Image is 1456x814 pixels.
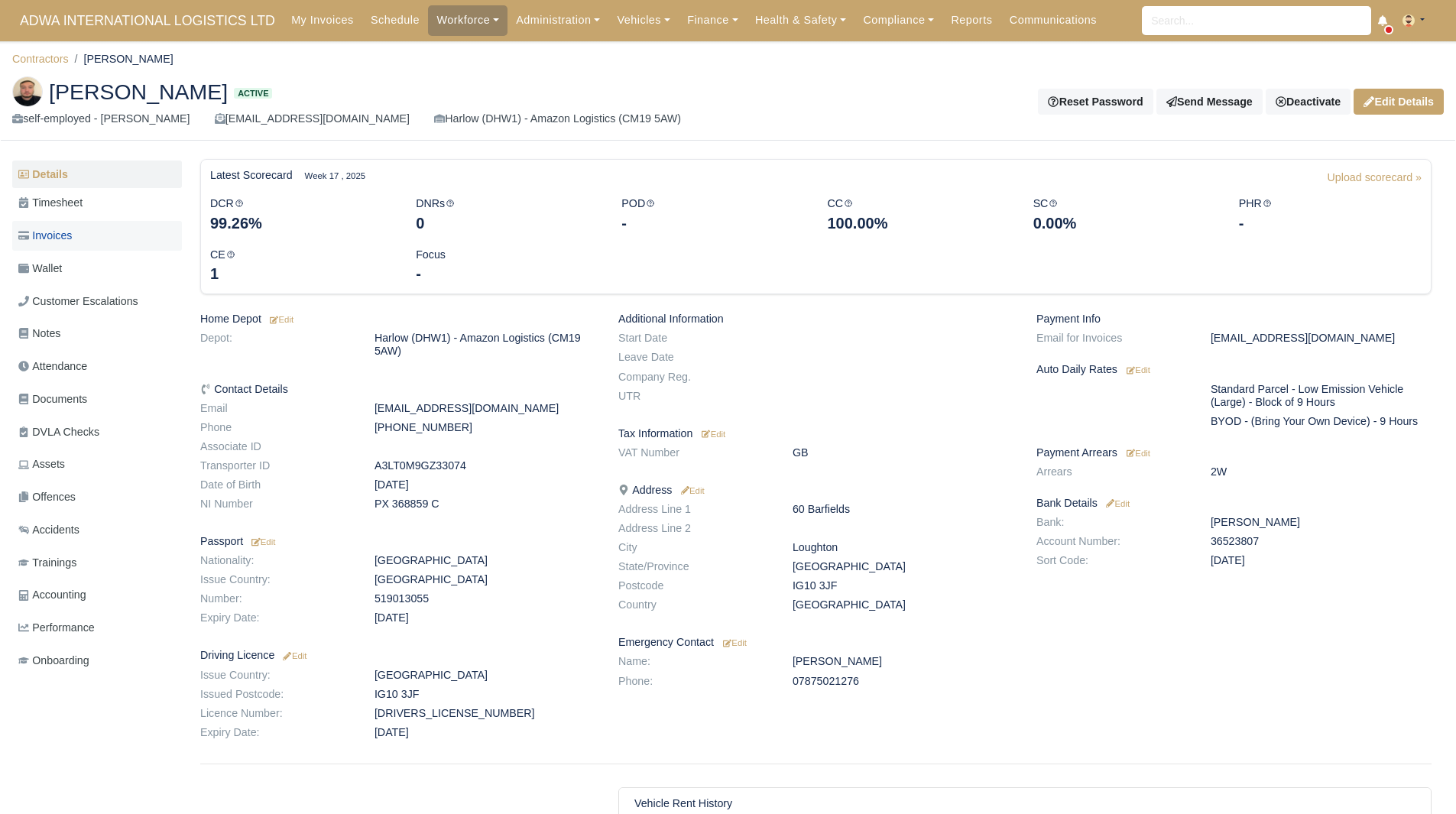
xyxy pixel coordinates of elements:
div: - [1239,212,1422,234]
small: Edit [678,486,704,495]
a: ADWA INTERNATIONAL LOGISTICS LTD [12,6,283,36]
a: Send Message [1156,89,1263,115]
span: Documents [18,391,87,408]
div: SC [1022,195,1227,234]
a: Edit Details [1354,89,1444,115]
span: DVLA Checks [18,423,99,441]
a: Edit [1124,363,1150,375]
a: Offences [12,482,182,512]
small: Edit [702,430,725,439]
dt: City [607,541,781,554]
a: Finance [679,5,747,35]
a: Timesheet [12,188,182,218]
a: Edit [280,649,306,661]
dt: Expiry Date: [189,726,363,739]
span: Active [234,88,272,99]
a: Edit [1124,446,1150,459]
dt: Address Line 2 [607,522,781,535]
dd: Loughton [781,541,1025,554]
dd: 2W [1199,465,1443,478]
small: Edit [249,537,275,546]
a: Edit [249,535,275,547]
a: Edit [268,313,293,325]
div: - [416,263,598,284]
dd: BYOD - (Bring Your Own Device) - 9 Hours [1199,415,1443,428]
dt: Address Line 1 [607,503,781,516]
dd: [DATE] [1199,554,1443,567]
div: Harlow (DHW1) - Amazon Logistics (CM19 5AW) [434,110,681,128]
a: Schedule [362,5,428,35]
a: Edit [1104,497,1130,509]
a: Deactivate [1266,89,1351,115]
dt: Depot: [189,332,363,358]
button: Reset Password [1038,89,1153,115]
a: Workforce [428,5,507,35]
small: Edit [1127,449,1150,458]
h6: Vehicle Rent History [634,797,732,810]
div: self-employed - [PERSON_NAME] [12,110,190,128]
dt: Account Number: [1025,535,1199,548]
a: Vehicles [608,5,679,35]
dd: [PERSON_NAME] [781,655,1025,668]
div: 99.26% [210,212,393,234]
dt: Date of Birth [189,478,363,491]
dt: VAT Number [607,446,781,459]
h6: Passport [200,535,595,548]
a: Accidents [12,515,182,545]
h6: Home Depot [200,313,595,326]
div: DCR [199,195,404,234]
dt: Licence Number: [189,707,363,720]
span: ADWA INTERNATIONAL LOGISTICS LTD [12,5,283,36]
div: Focus [404,246,610,285]
dt: Nationality: [189,554,363,567]
dd: [GEOGRAPHIC_DATA] [363,573,607,586]
div: DNRs [404,195,610,234]
h6: Driving Licence [200,649,595,662]
small: Edit [280,651,306,660]
dt: UTR [607,390,781,403]
a: Contractors [12,53,69,65]
h6: Payment Info [1036,313,1432,326]
dd: 519013055 [363,592,607,605]
iframe: Chat Widget [1181,637,1456,814]
a: Performance [12,613,182,643]
dt: Phone: [607,675,781,688]
h6: Additional Information [618,313,1013,326]
div: CE [199,246,404,285]
dt: Postcode [607,579,781,592]
a: Customer Escalations [12,287,182,316]
dt: Email [189,402,363,415]
h6: Bank Details [1036,497,1432,510]
dd: 36523807 [1199,535,1443,548]
dd: [DRIVERS_LICENSE_NUMBER] [363,707,607,720]
span: Assets [18,456,65,473]
dd: GB [781,446,1025,459]
div: 0.00% [1033,212,1216,234]
dd: Harlow (DHW1) - Amazon Logistics (CM19 5AW) [363,332,607,358]
a: Edit [720,636,747,648]
dd: [DATE] [363,726,607,739]
a: Administration [507,5,608,35]
dd: [DATE] [363,611,607,624]
dd: [GEOGRAPHIC_DATA] [781,598,1025,611]
dd: [GEOGRAPHIC_DATA] [781,560,1025,573]
div: PHR [1227,195,1433,234]
dt: Name: [607,655,781,668]
span: Wallet [18,260,62,277]
dt: Issue Country: [189,669,363,682]
small: Edit [1127,365,1150,375]
div: - [621,212,804,234]
dd: [GEOGRAPHIC_DATA] [363,554,607,567]
a: My Invoices [283,5,362,35]
a: Wallet [12,254,182,284]
a: DVLA Checks [12,417,182,447]
span: Trainings [18,554,76,572]
span: Attendance [18,358,87,375]
a: Edit [678,484,704,496]
li: [PERSON_NAME] [69,50,173,68]
dd: [PERSON_NAME] [1199,516,1443,529]
a: Accounting [12,580,182,610]
h6: Tax Information [618,427,1013,440]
